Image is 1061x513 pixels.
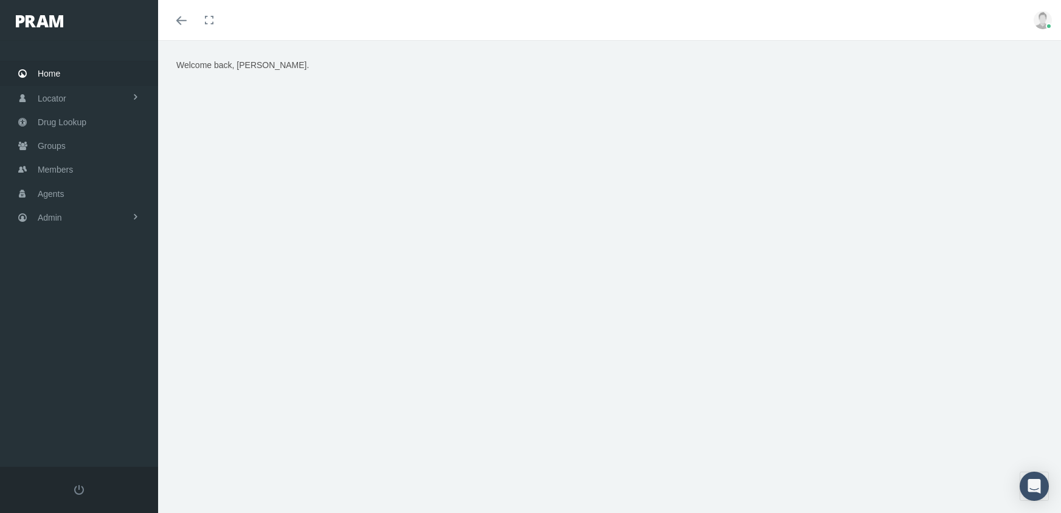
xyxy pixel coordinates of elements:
[38,87,66,110] span: Locator
[1034,11,1052,29] img: user-placeholder.jpg
[38,158,73,181] span: Members
[38,134,66,157] span: Groups
[16,15,63,27] img: PRAM_20_x_78.png
[176,60,309,70] span: Welcome back, [PERSON_NAME].
[38,182,64,205] span: Agents
[1020,472,1049,501] div: Open Intercom Messenger
[38,111,86,134] span: Drug Lookup
[38,206,62,229] span: Admin
[38,62,60,85] span: Home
